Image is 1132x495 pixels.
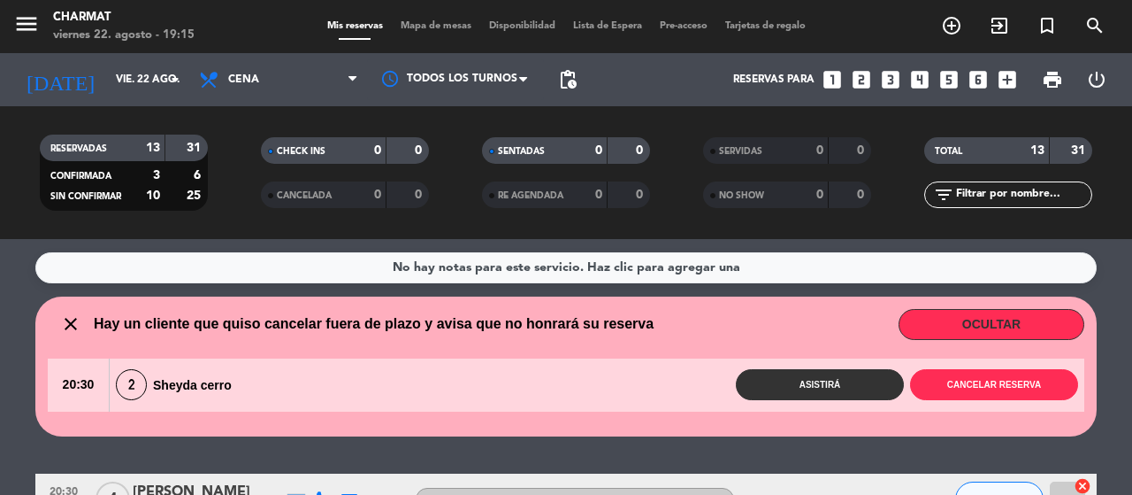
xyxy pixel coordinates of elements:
[595,144,602,157] strong: 0
[821,68,844,91] i: looks_one
[857,189,868,201] strong: 0
[857,144,868,157] strong: 0
[498,191,563,200] span: RE AGENDADA
[48,359,109,412] span: 20:30
[636,189,646,201] strong: 0
[1036,15,1058,36] i: turned_in_not
[228,73,259,86] span: Cena
[1086,69,1107,90] i: power_settings_new
[941,15,962,36] i: add_circle_outline
[899,309,1084,340] button: OCULTAR
[415,189,425,201] strong: 0
[146,142,160,154] strong: 13
[116,369,147,400] span: 2
[850,68,873,91] i: looks_two
[719,191,764,200] span: NO SHOW
[393,258,740,278] div: No hay notas para este servicio. Haz clic para agregar una
[277,147,325,156] span: CHECK INS
[153,169,160,182] strong: 3
[564,21,651,31] span: Lista de Espera
[954,185,1091,205] input: Filtrar por nombre...
[194,169,204,182] strong: 6
[392,21,480,31] span: Mapa de mesas
[996,68,1019,91] i: add_box
[908,68,931,91] i: looks_4
[187,189,204,202] strong: 25
[1071,144,1089,157] strong: 31
[989,15,1010,36] i: exit_to_app
[318,21,392,31] span: Mis reservas
[164,69,186,90] i: arrow_drop_down
[187,142,204,154] strong: 31
[277,191,332,200] span: CANCELADA
[13,11,40,37] i: menu
[967,68,990,91] i: looks_6
[733,73,815,86] span: Reservas para
[146,189,160,202] strong: 10
[374,189,381,201] strong: 0
[94,313,654,336] span: Hay un cliente que quiso cancelar fuera de plazo y avisa que no honrará su reserva
[910,369,1078,400] button: Cancelar reserva
[1084,15,1105,36] i: search
[1075,53,1119,106] div: LOG OUT
[13,60,107,99] i: [DATE]
[480,21,564,31] span: Disponibilidad
[1074,477,1091,495] i: cancel
[13,11,40,43] button: menu
[595,189,602,201] strong: 0
[374,144,381,157] strong: 0
[935,147,962,156] span: TOTAL
[879,68,902,91] i: looks_3
[1030,144,1044,157] strong: 13
[53,27,195,44] div: viernes 22. agosto - 19:15
[636,144,646,157] strong: 0
[716,21,815,31] span: Tarjetas de regalo
[498,147,545,156] span: SENTADAS
[50,172,111,181] span: CONFIRMADA
[816,144,823,157] strong: 0
[933,184,954,205] i: filter_list
[937,68,960,91] i: looks_5
[415,144,425,157] strong: 0
[557,69,578,90] span: pending_actions
[736,369,904,400] button: Asistirá
[719,147,762,156] span: SERVIDAS
[816,189,823,201] strong: 0
[50,144,107,153] span: RESERVADAS
[60,313,81,335] i: close
[110,369,272,400] div: Sheyda cerro
[50,192,121,201] span: SIN CONFIRMAR
[1042,69,1063,90] span: print
[651,21,716,31] span: Pre-acceso
[53,9,195,27] div: Charmat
